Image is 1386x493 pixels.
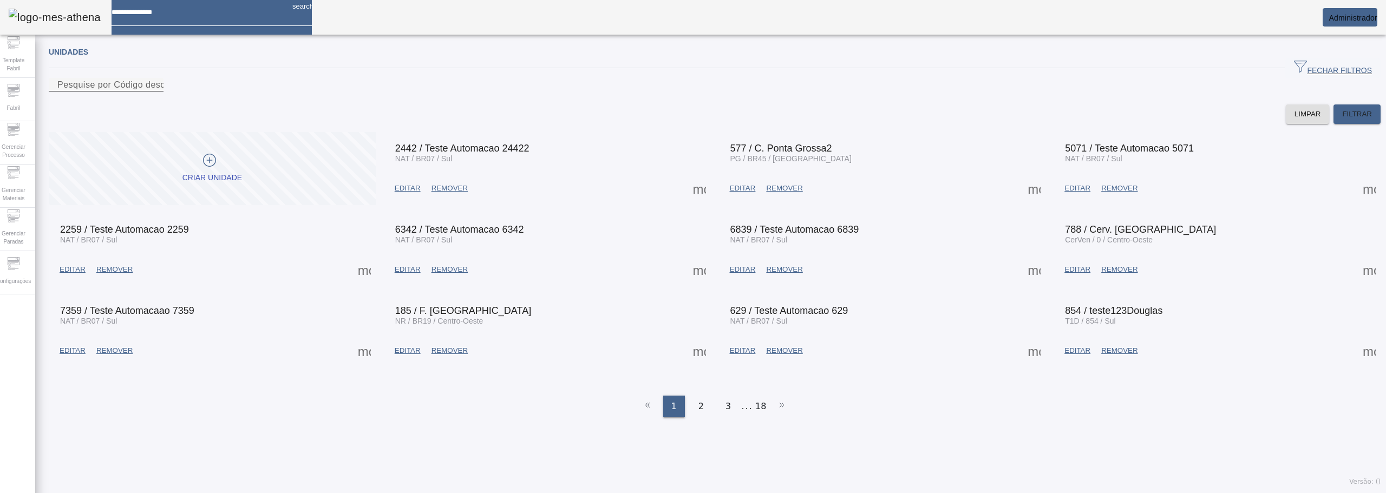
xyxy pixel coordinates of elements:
span: EDITAR [60,345,86,356]
button: REMOVER [761,179,808,198]
span: NAT / BR07 / Sul [1065,154,1122,163]
span: FECHAR FILTROS [1294,60,1372,76]
button: REMOVER [1096,260,1143,279]
span: EDITAR [1064,264,1090,275]
span: 788 / Cerv. [GEOGRAPHIC_DATA] [1065,224,1216,235]
span: REMOVER [1101,345,1137,356]
span: REMOVER [766,264,802,275]
span: T1D / 854 / Sul [1065,317,1115,325]
span: REMOVER [432,183,468,194]
span: EDITAR [730,264,756,275]
span: Versão: () [1349,478,1381,485]
button: EDITAR [1059,179,1096,198]
button: REMOVER [1096,341,1143,360]
span: 2442 / Teste Automacao 24422 [395,143,529,154]
button: REMOVER [91,341,138,360]
button: Mais [690,341,709,360]
button: FILTRAR [1333,104,1381,124]
button: Mais [355,341,374,360]
span: NAT / BR07 / Sul [730,235,787,244]
span: 577 / C. Ponta Grossa2 [730,143,832,154]
button: FECHAR FILTROS [1285,58,1381,78]
span: NAT / BR07 / Sul [395,235,452,244]
span: EDITAR [395,264,421,275]
button: EDITAR [1059,341,1096,360]
span: REMOVER [432,345,468,356]
button: EDITAR [54,341,91,360]
span: EDITAR [1064,345,1090,356]
span: Administrador [1329,14,1377,22]
span: NAT / BR07 / Sul [730,317,787,325]
span: 2 [698,400,704,413]
button: LIMPAR [1286,104,1330,124]
button: EDITAR [389,341,426,360]
button: EDITAR [724,260,761,279]
span: EDITAR [395,345,421,356]
span: EDITAR [730,345,756,356]
span: EDITAR [395,183,421,194]
span: NAT / BR07 / Sul [395,154,452,163]
span: REMOVER [96,345,133,356]
mat-label: Pesquise por Código descrição ou sigla [57,80,220,89]
button: EDITAR [389,260,426,279]
span: REMOVER [96,264,133,275]
button: Mais [1024,341,1044,360]
span: LIMPAR [1295,109,1321,120]
span: REMOVER [1101,264,1137,275]
button: REMOVER [426,341,473,360]
button: REMOVER [1096,179,1143,198]
button: EDITAR [54,260,91,279]
button: Mais [1024,260,1044,279]
button: REMOVER [761,341,808,360]
span: Unidades [49,48,88,56]
span: 2259 / Teste Automacao 2259 [60,224,189,235]
span: Fabril [3,101,23,115]
button: Mais [1359,179,1379,198]
button: Mais [690,179,709,198]
button: REMOVER [426,260,473,279]
span: 3 [725,400,731,413]
button: Mais [355,260,374,279]
span: 5071 / Teste Automacao 5071 [1065,143,1194,154]
button: Mais [1359,260,1379,279]
button: EDITAR [724,341,761,360]
span: EDITAR [1064,183,1090,194]
span: 6839 / Teste Automacao 6839 [730,224,859,235]
span: 6342 / Teste Automacao 6342 [395,224,524,235]
button: REMOVER [426,179,473,198]
span: REMOVER [432,264,468,275]
button: Criar unidade [49,132,376,205]
span: 185 / F. [GEOGRAPHIC_DATA] [395,305,531,316]
button: REMOVER [91,260,138,279]
button: Mais [1024,179,1044,198]
button: Mais [1359,341,1379,360]
span: PG / BR45 / [GEOGRAPHIC_DATA] [730,154,852,163]
span: FILTRAR [1342,109,1372,120]
span: 7359 / Teste Automacaao 7359 [60,305,194,316]
span: NAT / BR07 / Sul [60,235,117,244]
span: REMOVER [1101,183,1137,194]
img: logo-mes-athena [9,9,101,26]
li: ... [742,396,753,417]
button: EDITAR [389,179,426,198]
button: REMOVER [761,260,808,279]
span: EDITAR [730,183,756,194]
span: 854 / teste123Douglas [1065,305,1162,316]
button: Mais [690,260,709,279]
div: Criar unidade [182,173,242,183]
span: REMOVER [766,183,802,194]
span: NR / BR19 / Centro-Oeste [395,317,483,325]
span: CerVen / 0 / Centro-Oeste [1065,235,1153,244]
button: EDITAR [1059,260,1096,279]
span: NAT / BR07 / Sul [60,317,117,325]
li: 18 [755,396,766,417]
span: EDITAR [60,264,86,275]
span: 629 / Teste Automacao 629 [730,305,848,316]
button: EDITAR [724,179,761,198]
span: REMOVER [766,345,802,356]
